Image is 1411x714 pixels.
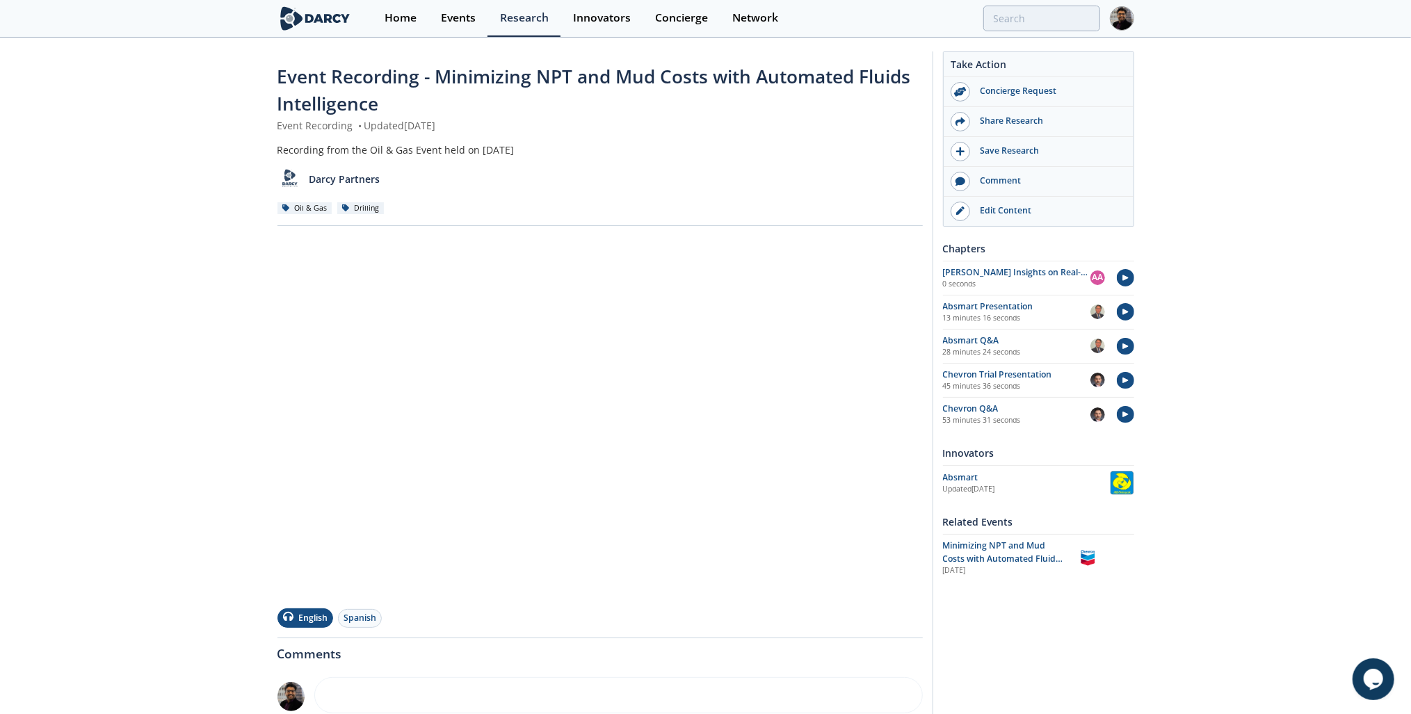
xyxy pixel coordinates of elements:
[385,13,417,24] div: Home
[970,115,1126,127] div: Share Research
[1117,338,1134,355] img: play-chapters.svg
[1090,407,1105,422] img: 0796ef69-b90a-4e68-ba11-5d0191a10bb8
[970,175,1126,187] div: Comment
[943,403,1090,415] div: Chevron Q&A
[277,608,333,628] button: English
[337,202,385,215] div: Drilling
[943,334,1090,347] div: Absmart Q&A
[943,484,1110,495] div: Updated [DATE]
[356,119,364,132] span: •
[277,236,923,599] iframe: vimeo
[441,13,476,24] div: Events
[943,415,1090,426] p: 53 minutes 31 seconds
[943,441,1134,465] div: Innovators
[983,6,1100,31] input: Advanced Search
[277,6,353,31] img: logo-wide.svg
[943,266,1090,279] div: [PERSON_NAME] Insights on Real-time fluid monitoring
[1117,269,1134,286] img: play-chapters.svg
[1353,658,1397,700] iframe: chat widget
[309,172,380,186] p: Darcy Partners
[1110,471,1134,495] img: Absmart
[277,143,923,157] div: Recording from the Oil & Gas Event held on [DATE]
[943,510,1134,534] div: Related Events
[1110,6,1134,31] img: Profile
[1090,270,1105,285] div: AA
[943,300,1090,313] div: Absmart Presentation
[943,539,1063,577] span: Minimizing NPT and Mud Costs with Automated Fluids Intelligence
[1090,305,1105,319] img: f391ab45-d698-4384-b787-576124f63af6
[277,202,332,215] div: Oil & Gas
[943,539,1134,576] a: Minimizing NPT and Mud Costs with Automated Fluids Intelligence [DATE] Chevron
[943,381,1090,392] p: 45 minutes 36 seconds
[943,471,1110,484] div: Absmart
[1090,373,1105,387] img: 0796ef69-b90a-4e68-ba11-5d0191a10bb8
[943,368,1090,381] div: Chevron Trial Presentation
[1117,406,1134,423] img: play-chapters.svg
[943,236,1134,261] div: Chapters
[944,57,1134,77] div: Take Action
[277,118,923,133] div: Event Recording Updated [DATE]
[573,13,631,24] div: Innovators
[943,279,1090,290] p: 0 seconds
[338,609,382,628] button: Spanish
[500,13,549,24] div: Research
[655,13,708,24] div: Concierge
[943,471,1134,495] a: Absmart Updated[DATE] Absmart
[970,145,1126,157] div: Save Research
[943,347,1090,358] p: 28 minutes 24 seconds
[277,638,923,660] div: Comments
[277,64,911,116] span: Event Recording - Minimizing NPT and Mud Costs with Automated Fluids Intelligence
[943,565,1066,576] div: [DATE]
[1090,339,1105,353] img: f391ab45-d698-4384-b787-576124f63af6
[970,85,1126,97] div: Concierge Request
[1117,372,1134,389] img: play-chapters.svg
[943,313,1090,324] p: 13 minutes 16 seconds
[1117,303,1134,321] img: play-chapters.svg
[732,13,778,24] div: Network
[970,204,1126,217] div: Edit Content
[944,197,1134,226] a: Edit Content
[277,682,305,711] img: 92797456-ae33-4003-90ad-aa7d548e479e
[1076,546,1100,570] img: Chevron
